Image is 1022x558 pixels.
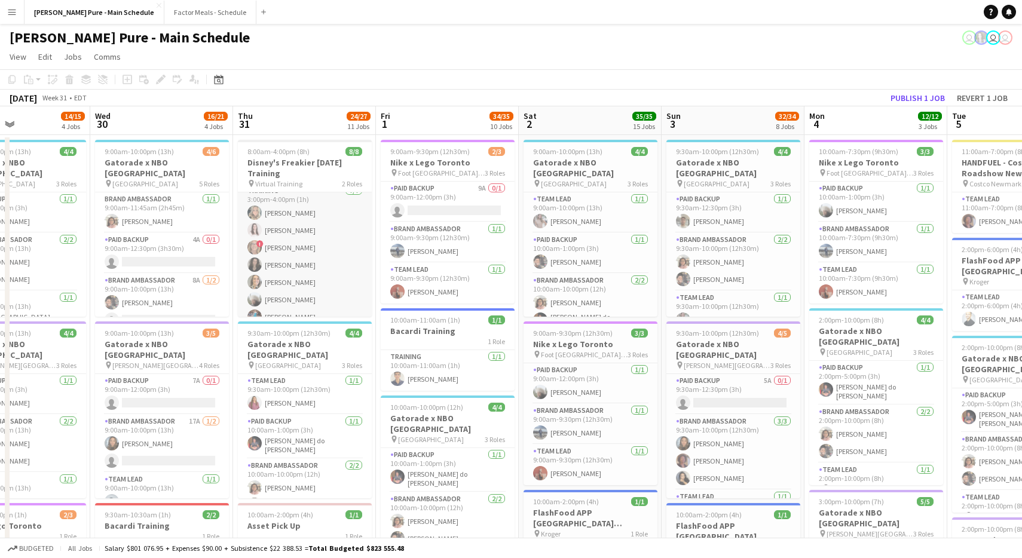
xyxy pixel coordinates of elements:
[95,473,229,513] app-card-role: Team Lead1/19:00am-10:00pm (13h)[PERSON_NAME]
[39,93,69,102] span: Week 31
[533,329,613,338] span: 9:00am-9:30pm (12h30m)
[533,497,599,506] span: 10:00am-2:00pm (4h)
[381,140,515,303] div: 9:00am-9:30pm (12h30m)2/3Nike x Lego Toronto Foot [GEOGRAPHIC_DATA][PERSON_NAME]3 RolesPaid Backu...
[381,182,515,222] app-card-role: Paid Backup9A0/19:00am-12:00pm (3h)
[19,544,54,553] span: Budgeted
[56,179,77,188] span: 3 Roles
[809,157,943,168] h3: Nike x Lego Toronto
[256,240,264,247] span: !
[631,529,648,538] span: 1 Role
[95,192,229,233] app-card-role: Brand Ambassador1/19:00am-11:45am (2h45m)[PERSON_NAME]
[238,374,372,415] app-card-role: Team Lead1/19:30am-10:00pm (12h30m)[PERSON_NAME]
[974,30,989,45] app-user-avatar: Ashleigh Rains
[524,192,657,233] app-card-role: Team Lead1/19:00am-10:00pm (13h)[PERSON_NAME]
[666,157,800,179] h3: Gatorade x NBO [GEOGRAPHIC_DATA]
[10,51,26,62] span: View
[236,117,253,131] span: 31
[524,321,657,485] app-job-card: 9:00am-9:30pm (12h30m)3/3Nike x Lego Toronto Foot [GEOGRAPHIC_DATA][PERSON_NAME]3 RolesPaid Backu...
[238,321,372,498] app-job-card: 9:30am-10:00pm (12h30m)4/4Gatorade x NBO [GEOGRAPHIC_DATA] [GEOGRAPHIC_DATA]3 RolesTeam Lead1/19:...
[524,444,657,485] app-card-role: Team Lead1/19:00am-9:30pm (12h30m)[PERSON_NAME]
[345,329,362,338] span: 4/4
[10,92,37,104] div: [DATE]
[490,122,513,131] div: 10 Jobs
[676,510,742,519] span: 10:00am-2:00pm (4h)
[94,51,121,62] span: Comms
[95,321,229,498] app-job-card: 9:00am-10:00pm (13h)3/5Gatorade x NBO [GEOGRAPHIC_DATA] [PERSON_NAME][GEOGRAPHIC_DATA]4 RolesPaid...
[969,277,989,286] span: Kroger
[488,337,505,346] span: 1 Role
[809,140,943,303] app-job-card: 10:00am-7:30pm (9h30m)3/3Nike x Lego Toronto Foot [GEOGRAPHIC_DATA][PERSON_NAME]3 RolesPaid Backu...
[381,222,515,263] app-card-role: Brand Ambassador1/19:00am-9:30pm (12h30m)[PERSON_NAME]
[95,233,229,274] app-card-role: Paid Backup4A0/19:00am-12:30pm (3h30m)
[774,147,791,156] span: 4/4
[524,363,657,404] app-card-role: Paid Backup1/19:00am-12:00pm (3h)[PERSON_NAME]
[952,111,966,121] span: Tue
[5,49,31,65] a: View
[204,122,227,131] div: 4 Jobs
[666,291,800,332] app-card-role: Team Lead1/19:30am-10:00pm (12h30m)[PERSON_NAME]
[345,532,362,541] span: 1 Role
[665,117,681,131] span: 3
[666,233,800,291] app-card-role: Brand Ambassador2/29:30am-10:00pm (12h30m)[PERSON_NAME][PERSON_NAME]
[819,147,898,156] span: 10:00am-7:30pm (9h30m)
[986,30,1000,45] app-user-avatar: Tifany Scifo
[379,117,390,131] span: 1
[676,329,759,338] span: 9:30am-10:00pm (12h30m)
[666,339,800,360] h3: Gatorade x NBO [GEOGRAPHIC_DATA]
[95,140,229,317] div: 9:00am-10:00pm (13h)4/6Gatorade x NBO [GEOGRAPHIC_DATA] [GEOGRAPHIC_DATA]5 RolesBrand Ambassador1...
[345,510,362,519] span: 1/1
[74,93,87,102] div: EDT
[962,30,977,45] app-user-avatar: Leticia Fayzano
[522,117,537,131] span: 2
[666,192,800,233] app-card-role: Paid Backup1/19:30am-12:30pm (3h)[PERSON_NAME]
[381,448,515,492] app-card-role: Paid Backup1/110:00am-1:00pm (3h)[PERSON_NAME] do [PERSON_NAME]
[631,497,648,506] span: 1/1
[770,179,791,188] span: 3 Roles
[666,321,800,498] app-job-card: 9:30am-10:00pm (12h30m)4/5Gatorade x NBO [GEOGRAPHIC_DATA] [PERSON_NAME][GEOGRAPHIC_DATA]3 RolesP...
[827,168,913,177] span: Foot [GEOGRAPHIC_DATA][PERSON_NAME]
[919,122,941,131] div: 3 Jobs
[950,117,966,131] span: 5
[247,329,331,338] span: 9:30am-10:00pm (12h30m)
[827,348,892,357] span: [GEOGRAPHIC_DATA]
[381,308,515,391] app-job-card: 10:00am-11:00am (1h)1/1Bacardi Training1 RoleTraining1/110:00am-11:00am (1h)[PERSON_NAME]
[541,350,628,359] span: Foot [GEOGRAPHIC_DATA][PERSON_NAME]
[347,122,370,131] div: 11 Jobs
[774,510,791,519] span: 1/1
[633,122,656,131] div: 15 Jobs
[809,326,943,347] h3: Gatorade x NBO [GEOGRAPHIC_DATA]
[347,112,371,121] span: 24/27
[917,497,934,506] span: 5/5
[203,147,219,156] span: 4/6
[952,90,1012,106] button: Revert 1 job
[199,179,219,188] span: 5 Roles
[199,361,219,370] span: 4 Roles
[238,111,253,121] span: Thu
[247,147,310,156] span: 8:00am-4:00pm (8h)
[93,117,111,131] span: 30
[238,459,372,517] app-card-role: Brand Ambassador2/210:00am-10:00pm (12h)[PERSON_NAME]
[381,326,515,336] h3: Bacardi Training
[917,147,934,156] span: 3/3
[488,315,505,324] span: 1/1
[631,329,648,338] span: 3/3
[112,361,199,370] span: [PERSON_NAME][GEOGRAPHIC_DATA]
[381,492,515,550] app-card-role: Brand Ambassador2/210:00am-10:00pm (12h)[PERSON_NAME][PERSON_NAME]
[524,111,537,121] span: Sat
[105,329,174,338] span: 9:00am-10:00pm (13h)
[390,147,470,156] span: 9:00am-9:30pm (12h30m)
[666,374,800,415] app-card-role: Paid Backup5A0/19:30am-12:30pm (3h)
[105,510,171,519] span: 9:30am-10:30am (1h)
[485,168,505,177] span: 3 Roles
[524,140,657,317] div: 9:00am-10:00pm (13h)4/4Gatorade x NBO [GEOGRAPHIC_DATA] [GEOGRAPHIC_DATA]3 RolesTeam Lead1/19:00a...
[105,544,404,553] div: Salary $801 076.95 + Expenses $90.00 + Subsistence $22 388.53 =
[238,140,372,317] div: 8:00am-4:00pm (8h)8/8Disney's Freakier [DATE] Training Virtual Training2 RolesTraining1/18:00am-9...
[59,532,77,541] span: 1 Role
[524,507,657,529] h3: FlashFood APP [GEOGRAPHIC_DATA] [GEOGRAPHIC_DATA][US_STATE] #505
[809,308,943,485] app-job-card: 2:00pm-10:00pm (8h)4/4Gatorade x NBO [GEOGRAPHIC_DATA] [GEOGRAPHIC_DATA]3 RolesPaid Backup1/12:00...
[918,112,942,121] span: 12/12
